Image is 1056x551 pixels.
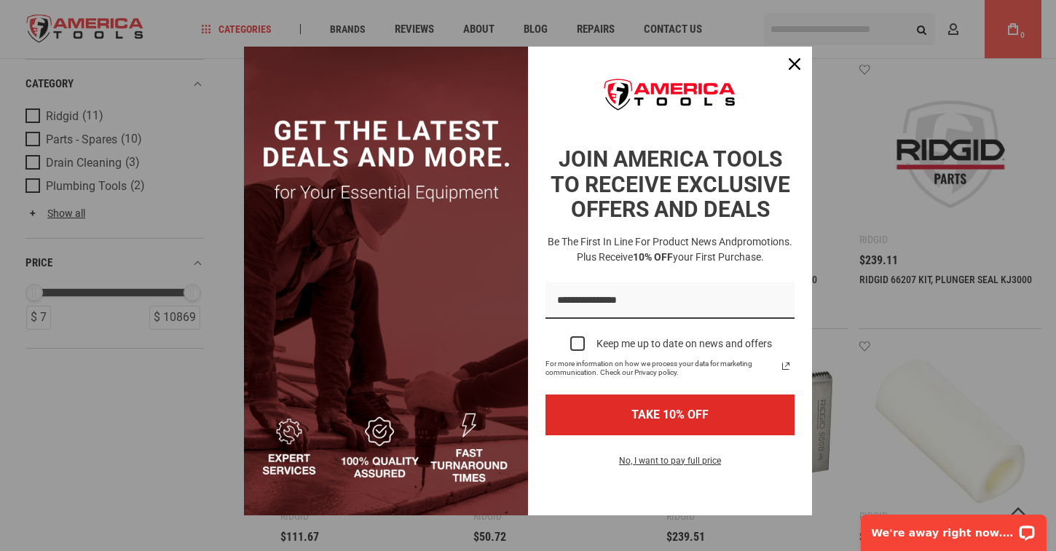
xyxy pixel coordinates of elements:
strong: JOIN AMERICA TOOLS TO RECEIVE EXCLUSIVE OFFERS AND DEALS [551,146,790,222]
iframe: LiveChat chat widget [851,505,1056,551]
a: Read our Privacy Policy [777,357,795,375]
div: Keep me up to date on news and offers [596,338,772,350]
svg: link icon [777,357,795,375]
button: Close [777,47,812,82]
strong: 10% OFF [633,251,673,263]
button: No, I want to pay full price [607,453,733,477]
h3: Be the first in line for product news and [543,234,797,265]
svg: close icon [789,58,800,70]
input: Email field [545,282,795,320]
span: promotions. Plus receive your first purchase. [577,236,793,263]
button: TAKE 10% OFF [545,395,795,435]
span: For more information on how we process your data for marketing communication. Check our Privacy p... [545,360,777,377]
